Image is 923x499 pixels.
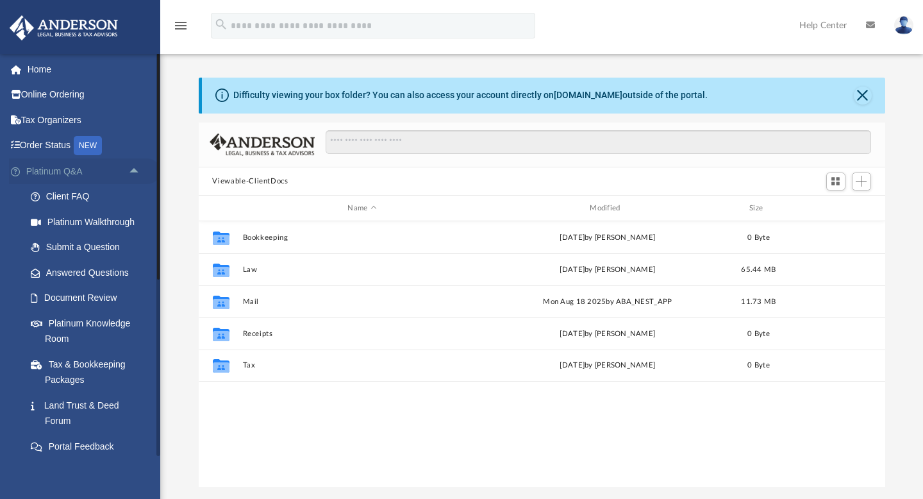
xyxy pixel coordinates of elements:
[9,158,160,184] a: Platinum Q&Aarrow_drop_up
[488,264,728,276] div: [DATE] by [PERSON_NAME]
[852,173,871,190] button: Add
[554,90,622,100] a: [DOMAIN_NAME]
[199,221,885,487] div: grid
[488,232,728,244] div: [DATE] by [PERSON_NAME]
[488,360,728,371] div: [DATE] by [PERSON_NAME]
[487,203,727,214] div: Modified
[74,136,102,155] div: NEW
[128,158,154,185] span: arrow_drop_up
[9,82,160,108] a: Online Ordering
[18,184,160,210] a: Client FAQ
[9,107,160,133] a: Tax Organizers
[242,298,482,306] button: Mail
[18,393,160,434] a: Land Trust & Deed Forum
[242,330,482,338] button: Receipts
[6,15,122,40] img: Anderson Advisors Platinum Portal
[18,351,160,393] a: Tax & Bookkeeping Packages
[894,16,913,35] img: User Pic
[488,328,728,340] div: [DATE] by [PERSON_NAME]
[242,362,482,370] button: Tax
[9,133,160,159] a: Order StatusNEW
[18,260,160,285] a: Answered Questions
[204,203,236,214] div: id
[741,266,776,273] span: 65.44 MB
[242,266,482,274] button: Law
[326,130,870,155] input: Search files and folders
[733,203,784,214] div: Size
[790,203,879,214] div: id
[747,330,770,337] span: 0 Byte
[242,233,482,242] button: Bookkeeping
[242,203,481,214] div: Name
[18,209,160,235] a: Platinum Walkthrough
[173,24,188,33] a: menu
[173,18,188,33] i: menu
[18,285,160,311] a: Document Review
[18,310,160,351] a: Platinum Knowledge Room
[214,17,228,31] i: search
[747,234,770,241] span: 0 Byte
[826,173,845,190] button: Switch to Grid View
[854,87,872,105] button: Close
[233,89,708,102] div: Difficulty viewing your box folder? You can also access your account directly on outside of the p...
[747,362,770,369] span: 0 Byte
[212,176,288,187] button: Viewable-ClientDocs
[488,296,728,308] div: Mon Aug 18 2025 by ABA_NEST_APP
[18,235,160,260] a: Submit a Question
[18,434,160,459] a: Portal Feedback
[9,56,160,82] a: Home
[741,298,776,305] span: 11.73 MB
